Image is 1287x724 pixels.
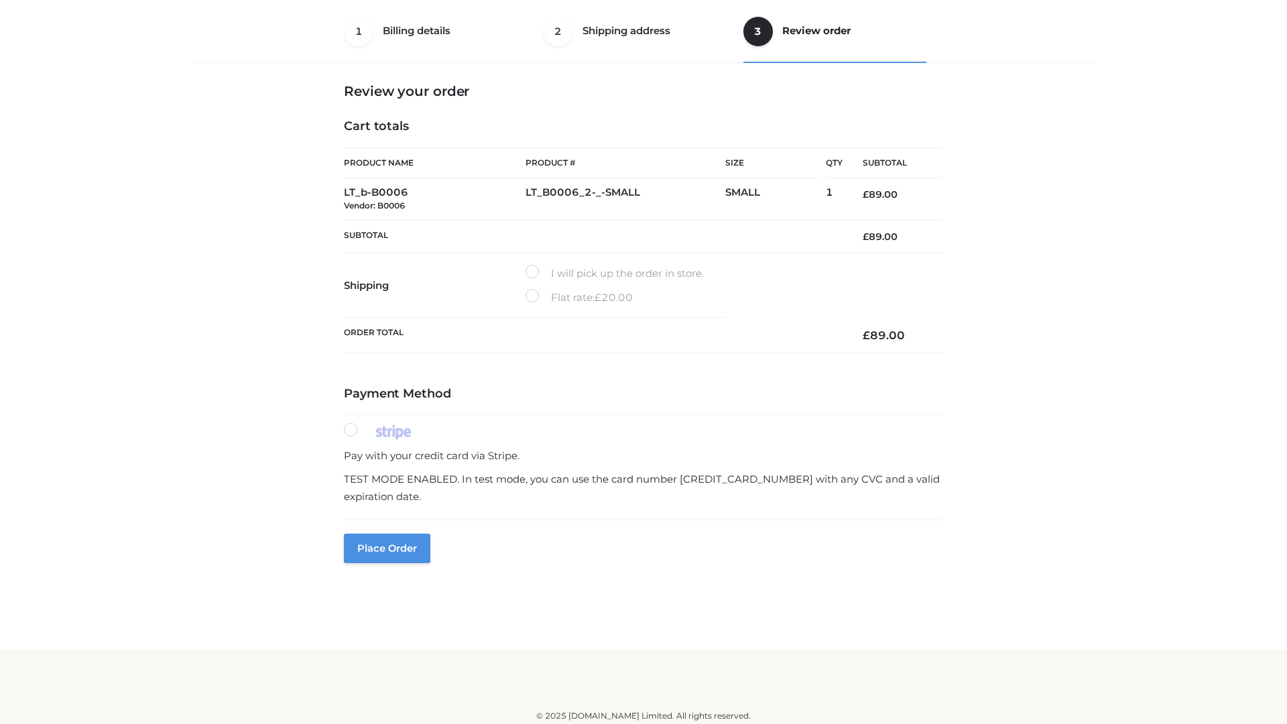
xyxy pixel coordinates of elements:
td: LT_b-B0006 [344,178,526,221]
td: 1 [826,178,843,221]
th: Subtotal [344,220,843,253]
td: SMALL [725,178,826,221]
div: © 2025 [DOMAIN_NAME] Limited. All rights reserved. [199,709,1088,723]
th: Order Total [344,318,843,353]
small: Vendor: B0006 [344,200,405,210]
bdi: 89.00 [863,188,898,200]
span: £ [863,328,870,342]
p: TEST MODE ENABLED. In test mode, you can use the card number [CREDIT_CARD_NUMBER] with any CVC an... [344,471,943,505]
bdi: 89.00 [863,328,905,342]
span: £ [595,291,601,304]
h3: Review your order [344,83,943,99]
span: £ [863,188,869,200]
th: Subtotal [843,148,943,178]
th: Product # [526,147,725,178]
h4: Payment Method [344,387,943,402]
th: Product Name [344,147,526,178]
h4: Cart totals [344,119,943,134]
p: Pay with your credit card via Stripe. [344,447,943,465]
label: I will pick up the order in store. [526,265,704,282]
bdi: 20.00 [595,291,633,304]
span: £ [863,231,869,243]
th: Size [725,148,819,178]
th: Qty [826,147,843,178]
button: Place order [344,534,430,563]
th: Shipping [344,253,526,318]
label: Flat rate: [526,289,633,306]
td: LT_B0006_2-_-SMALL [526,178,725,221]
bdi: 89.00 [863,231,898,243]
